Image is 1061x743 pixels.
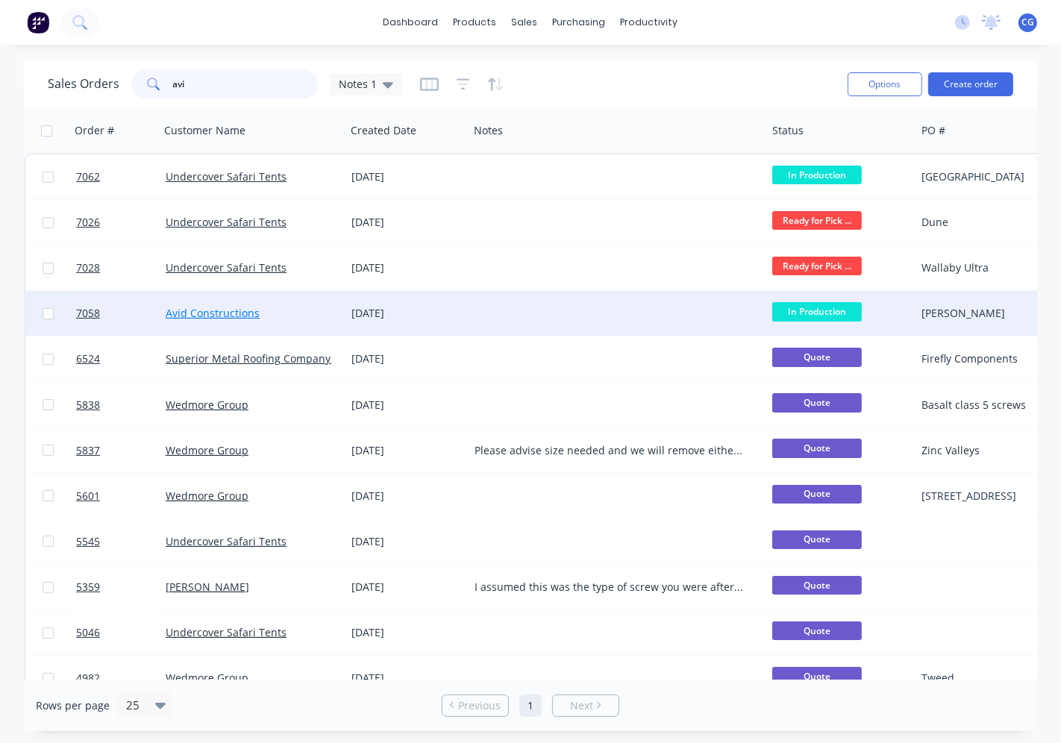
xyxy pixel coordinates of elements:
[446,11,504,34] div: products
[76,154,166,199] a: 7062
[339,76,377,92] span: Notes 1
[76,260,100,275] span: 7028
[166,260,287,275] a: Undercover Safari Tents
[376,11,446,34] a: dashboard
[351,534,463,549] div: [DATE]
[570,698,593,713] span: Next
[772,576,862,595] span: Quote
[613,11,686,34] div: productivity
[76,291,166,336] a: 7058
[166,625,287,639] a: Undercover Safari Tents
[475,443,746,458] div: Please advise size needed and we will remove either flashing 1 or 2.
[1021,16,1034,29] span: CG
[545,11,613,34] div: purchasing
[351,398,463,413] div: [DATE]
[772,166,862,184] span: In Production
[553,698,619,713] a: Next page
[75,123,114,138] div: Order #
[351,123,416,138] div: Created Date
[76,625,100,640] span: 5046
[76,383,166,427] a: 5838
[76,351,100,366] span: 6524
[166,398,248,412] a: Wedmore Group
[519,695,542,717] a: Page 1 is your current page
[166,671,248,685] a: Wedmore Group
[173,69,319,99] input: Search...
[166,169,287,184] a: Undercover Safari Tents
[351,351,463,366] div: [DATE]
[474,123,503,138] div: Notes
[76,671,100,686] span: 4982
[166,580,249,594] a: [PERSON_NAME]
[772,621,862,640] span: Quote
[351,215,463,230] div: [DATE]
[76,200,166,245] a: 7026
[76,306,100,321] span: 7058
[76,610,166,655] a: 5046
[166,443,248,457] a: Wedmore Group
[76,534,100,549] span: 5545
[166,534,287,548] a: Undercover Safari Tents
[772,393,862,412] span: Quote
[27,11,49,34] img: Factory
[76,215,100,230] span: 7026
[76,474,166,518] a: 5601
[351,671,463,686] div: [DATE]
[351,169,463,184] div: [DATE]
[76,443,100,458] span: 5837
[772,302,862,321] span: In Production
[458,698,501,713] span: Previous
[76,169,100,184] span: 7062
[76,519,166,564] a: 5545
[76,656,166,700] a: 4982
[36,698,110,713] span: Rows per page
[351,306,463,321] div: [DATE]
[504,11,545,34] div: sales
[772,530,862,549] span: Quote
[772,667,862,686] span: Quote
[166,306,260,320] a: Avid Constructions
[76,489,100,504] span: 5601
[772,257,862,275] span: Ready for Pick ...
[351,489,463,504] div: [DATE]
[475,580,746,595] div: I assumed this was the type of screw you were after. The other option would be to purchase the re...
[76,565,166,609] a: 5359
[76,245,166,290] a: 7028
[772,123,804,138] div: Status
[442,698,508,713] a: Previous page
[76,398,100,413] span: 5838
[351,580,463,595] div: [DATE]
[436,695,625,717] ul: Pagination
[164,123,245,138] div: Customer Name
[76,580,100,595] span: 5359
[928,72,1013,96] button: Create order
[351,625,463,640] div: [DATE]
[772,439,862,457] span: Quote
[166,489,248,503] a: Wedmore Group
[76,428,166,473] a: 5837
[848,72,922,96] button: Options
[351,260,463,275] div: [DATE]
[48,77,119,91] h1: Sales Orders
[772,348,862,366] span: Quote
[166,351,367,366] a: Superior Metal Roofing Company Pty Ltd
[772,211,862,230] span: Ready for Pick ...
[351,443,463,458] div: [DATE]
[772,485,862,504] span: Quote
[921,123,945,138] div: PO #
[166,215,287,229] a: Undercover Safari Tents
[76,336,166,381] a: 6524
